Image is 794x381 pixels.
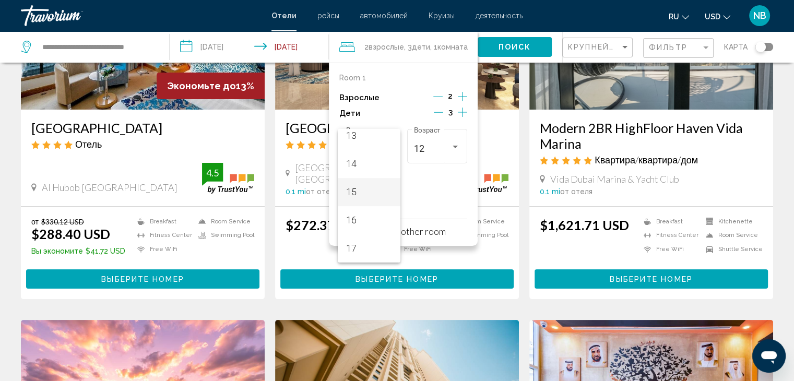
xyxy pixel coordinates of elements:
[346,234,392,263] span: 17
[346,150,392,178] span: 14
[346,122,392,150] span: 13
[346,178,392,206] span: 15
[346,206,392,234] span: 16
[338,122,400,150] mat-option: 13 years old
[338,150,400,178] mat-option: 14 years old
[752,339,786,373] iframe: Кнопка запуска окна обмена сообщениями
[338,234,400,263] mat-option: 17 years old
[338,206,400,234] mat-option: 16 years old
[338,178,400,206] mat-option: 15 years old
